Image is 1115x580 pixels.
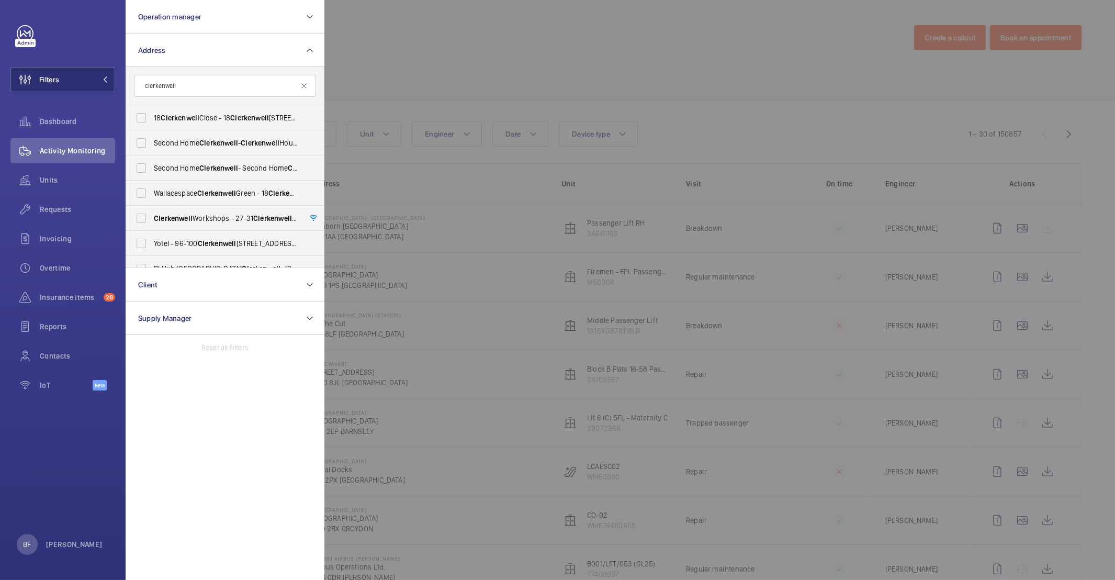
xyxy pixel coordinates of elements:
[39,74,59,85] span: Filters
[23,539,31,550] p: BF
[40,380,93,391] span: IoT
[40,263,115,273] span: Overtime
[10,67,115,92] button: Filters
[40,116,115,127] span: Dashboard
[104,293,115,302] span: 28
[40,321,115,332] span: Reports
[93,380,107,391] span: Beta
[40,175,115,185] span: Units
[40,204,115,215] span: Requests
[40,351,115,361] span: Contacts
[40,292,99,303] span: Insurance items
[40,233,115,244] span: Invoicing
[40,146,115,156] span: Activity Monitoring
[46,539,103,550] p: [PERSON_NAME]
